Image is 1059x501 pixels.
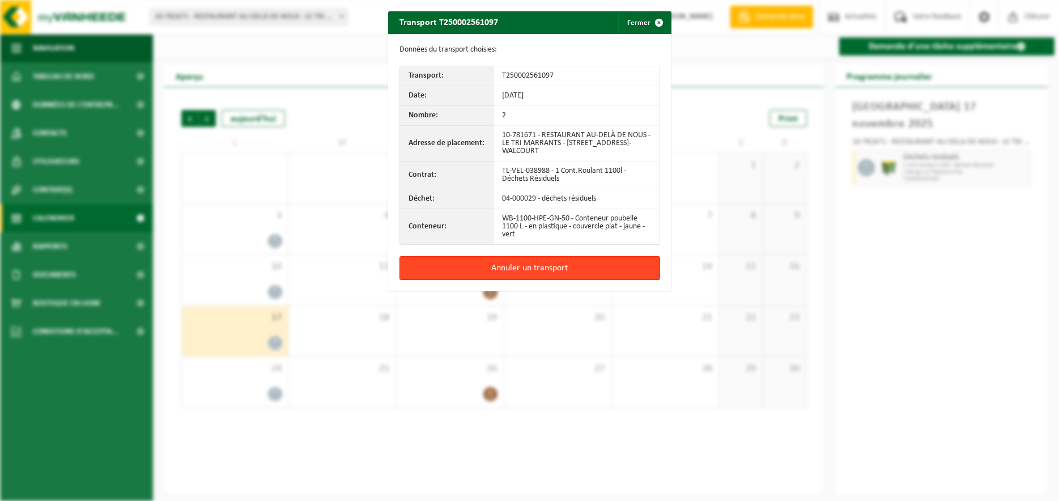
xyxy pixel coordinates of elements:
th: Date: [400,86,494,106]
th: Nombre: [400,106,494,126]
td: 04-000029 - déchets résiduels [494,189,660,209]
td: 2 [494,106,660,126]
button: Fermer [618,11,670,34]
th: Contrat: [400,162,494,189]
th: Conteneur: [400,209,494,244]
td: T250002561097 [494,66,660,86]
th: Transport: [400,66,494,86]
th: Adresse de placement: [400,126,494,162]
button: Annuler un transport [399,256,660,280]
p: Données du transport choisies: [399,45,660,54]
td: [DATE] [494,86,660,106]
th: Déchet: [400,189,494,209]
td: WB-1100-HPE-GN-50 - Conteneur poubelle 1100 L - en plastique - couvercle plat - jaune - vert [494,209,660,244]
h2: Transport T250002561097 [388,11,509,33]
td: TL-VEL-038988 - 1 Cont.Roulant 1100l - Déchets Résiduels [494,162,660,189]
td: 10-781671 - RESTAURANT AU-DELÀ DE NOUS - LE TRI MARRANTS - [STREET_ADDRESS]-WALCOURT [494,126,660,162]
